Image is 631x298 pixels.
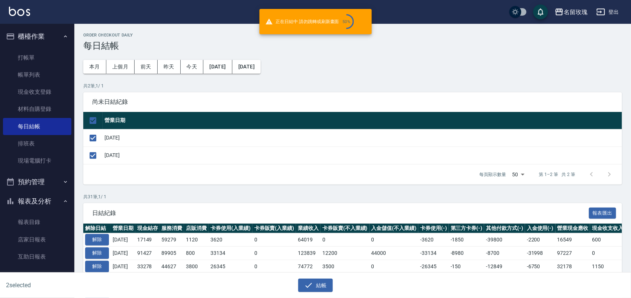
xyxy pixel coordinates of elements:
button: 上個月 [106,60,135,74]
td: 1150 [590,260,625,273]
th: 營業現金應收 [556,224,590,233]
td: -8980 [449,247,484,260]
td: 3800 [184,260,209,273]
td: 12200 [321,247,370,260]
button: 櫃檯作業 [3,27,71,46]
td: [DATE] [111,233,135,247]
td: 3500 [321,260,370,273]
a: 每日結帳 [3,118,71,135]
th: 店販消費 [184,224,209,233]
a: 互助日報表 [3,248,71,265]
td: 600 [590,233,625,247]
div: 名留玫瑰 [564,7,587,17]
td: 0 [252,260,296,273]
td: -8700 [484,247,525,260]
button: 本月 [83,60,106,74]
button: 名留玫瑰 [552,4,590,20]
td: -31998 [525,247,556,260]
button: 報表及分析 [3,192,71,211]
th: 入金使用(-) [525,224,556,233]
td: 3620 [209,233,252,247]
a: 店家日報表 [3,231,71,248]
button: [DATE] [232,60,261,74]
a: 報表匯出 [589,209,616,216]
div: 50 % [342,19,350,24]
td: 26345 [209,260,252,273]
th: 營業日期 [111,224,135,233]
td: 0 [590,247,625,260]
th: 第三方卡券(-) [449,224,484,233]
span: 正在日結中 請勿跳轉或刷新畫面 [265,14,354,29]
td: 17149 [135,233,160,247]
h3: 每日結帳 [83,41,622,51]
td: 800 [184,247,209,260]
th: 營業日期 [103,112,622,129]
td: 0 [370,233,419,247]
a: 打帳單 [3,49,71,66]
button: [DATE] [203,60,232,74]
td: 123839 [296,247,321,260]
td: 0 [252,247,296,260]
th: 卡券販賣(不入業績) [321,224,370,233]
td: 44627 [160,260,184,273]
td: -2200 [525,233,556,247]
td: -3620 [418,233,449,247]
p: 每頁顯示數量 [480,171,506,178]
td: -33134 [418,247,449,260]
p: 第 1–2 筆 共 2 筆 [539,171,575,178]
td: 32178 [556,260,590,273]
td: 1120 [184,233,209,247]
td: [DATE] [103,129,622,147]
button: 解除 [85,247,109,259]
td: 33278 [135,260,160,273]
td: -39800 [484,233,525,247]
td: -150 [449,260,484,273]
button: 預約管理 [3,172,71,192]
td: [DATE] [103,147,622,164]
h2: Order checkout daily [83,33,622,38]
td: 89905 [160,247,184,260]
a: 現場電腦打卡 [3,152,71,169]
th: 現金結存 [135,224,160,233]
th: 其他付款方式(-) [484,224,525,233]
td: [DATE] [111,260,135,273]
th: 現金收支收入 [590,224,625,233]
button: 解除 [85,261,109,272]
td: -12849 [484,260,525,273]
div: 50 [509,164,527,185]
button: 解除 [85,234,109,246]
button: save [533,4,548,19]
td: -1850 [449,233,484,247]
button: 今天 [181,60,204,74]
th: 入金儲值(不入業績) [370,224,419,233]
button: close [360,17,369,26]
button: 結帳 [298,279,333,292]
button: 報表匯出 [589,208,616,219]
th: 服務消費 [160,224,184,233]
td: -26345 [418,260,449,273]
span: 尚未日結紀錄 [92,98,613,106]
span: 日結紀錄 [92,209,589,217]
a: 帳單列表 [3,66,71,83]
img: Logo [9,7,30,16]
td: -6750 [525,260,556,273]
td: 16549 [556,233,590,247]
td: 0 [370,260,419,273]
button: 前天 [135,60,158,74]
th: 卡券使用(入業績) [209,224,252,233]
td: 74772 [296,260,321,273]
button: 登出 [593,5,622,19]
td: 97227 [556,247,590,260]
button: 昨天 [158,60,181,74]
th: 卡券使用(-) [418,224,449,233]
h6: 2 selected [6,281,156,290]
td: 91427 [135,247,160,260]
td: 33134 [209,247,252,260]
td: [DATE] [111,247,135,260]
a: 現金收支登錄 [3,83,71,100]
a: 排班表 [3,135,71,152]
td: 64019 [296,233,321,247]
th: 業績收入 [296,224,321,233]
td: 44000 [370,247,419,260]
p: 共 31 筆, 1 / 1 [83,193,622,200]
